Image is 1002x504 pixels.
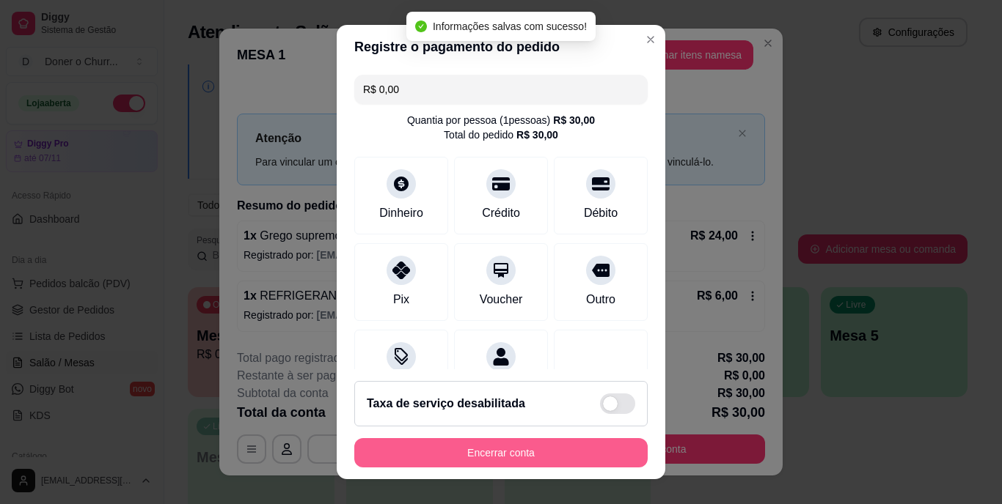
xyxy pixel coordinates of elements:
[584,204,618,222] div: Débito
[337,25,665,69] header: Registre o pagamento do pedido
[639,28,662,51] button: Close
[586,291,615,308] div: Outro
[379,204,423,222] div: Dinheiro
[407,113,595,127] div: Quantia por pessoa ( 1 pessoas)
[482,204,520,222] div: Crédito
[367,395,525,412] h2: Taxa de serviço desabilitada
[553,113,595,127] div: R$ 30,00
[354,438,648,467] button: Encerrar conta
[480,291,523,308] div: Voucher
[415,21,427,32] span: check-circle
[433,21,587,32] span: Informações salvas com sucesso!
[444,127,558,142] div: Total do pedido
[516,127,558,142] div: R$ 30,00
[363,75,639,104] input: Ex.: hambúrguer de cordeiro
[393,291,409,308] div: Pix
